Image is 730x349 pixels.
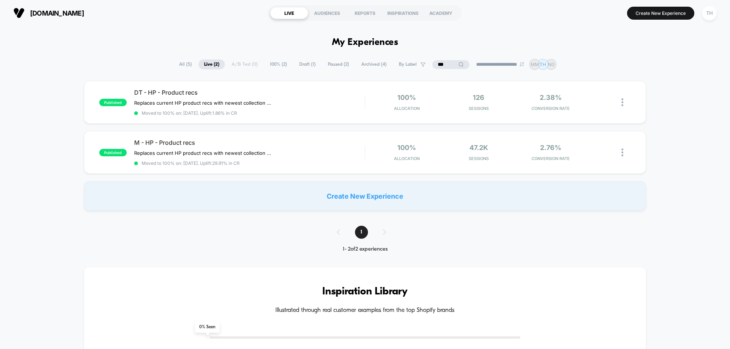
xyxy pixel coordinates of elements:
span: 2.38% [540,94,562,101]
div: 1 - 2 of 2 experiences [329,246,401,252]
span: Replaces current HP product recs with newest collection (pre fall 2025) [134,150,272,156]
span: Sessions [445,106,513,111]
span: CONVERSION RATE [517,156,585,161]
span: All ( 5 ) [174,59,197,69]
span: Moved to 100% on: [DATE] . Uplift: 29.91% in CR [142,160,240,166]
button: [DOMAIN_NAME] [11,7,86,19]
div: LIVE [270,7,308,19]
h3: Inspiration Library [106,286,624,298]
div: Create New Experience [84,181,646,211]
p: NG [548,62,555,67]
span: Moved to 100% on: [DATE] . Uplift: 1.86% in CR [142,110,237,116]
span: 0 % Seen [195,322,220,333]
span: 100% [397,144,416,151]
span: Replaces current HP product recs with newest collection (pre fall 2025) [134,100,272,106]
span: published [99,99,127,106]
span: [DOMAIN_NAME] [30,9,84,17]
span: Paused ( 2 ) [322,59,355,69]
span: Allocation [394,106,420,111]
p: TH [540,62,546,67]
span: Sessions [445,156,513,161]
span: DT - HP - Product recs [134,89,365,96]
div: TH [702,6,717,20]
span: 2.76% [540,144,561,151]
span: Allocation [394,156,420,161]
span: 126 [473,94,484,101]
span: 47.2k [469,144,488,151]
div: REPORTS [346,7,384,19]
span: By Label [399,62,417,67]
span: M - HP - Product recs [134,139,365,146]
div: AUDIENCES [308,7,346,19]
img: close [621,149,623,156]
span: Draft ( 1 ) [294,59,321,69]
button: TH [700,6,719,21]
div: INSPIRATIONS [384,7,422,19]
span: Live ( 2 ) [198,59,225,69]
span: 100% [397,94,416,101]
span: CONVERSION RATE [517,106,585,111]
span: Archived ( 4 ) [356,59,392,69]
img: end [520,62,524,66]
img: Visually logo [13,7,25,19]
h4: Illustrated through real customer examples from the top Shopify brands [106,307,624,314]
h1: My Experiences [332,37,398,48]
img: close [621,98,623,106]
span: 1 [355,226,368,239]
span: 100% ( 2 ) [264,59,293,69]
p: MM [531,62,539,67]
span: published [99,149,127,156]
div: ACADEMY [422,7,460,19]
